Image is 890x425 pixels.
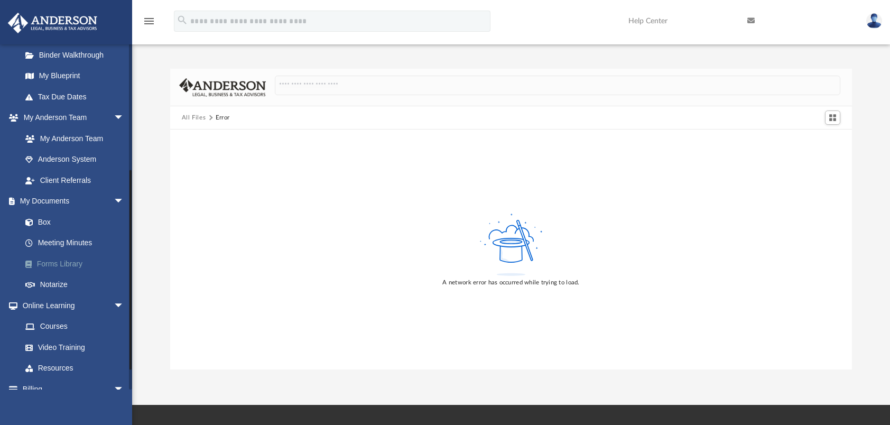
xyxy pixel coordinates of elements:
[866,13,882,29] img: User Pic
[15,44,140,66] a: Binder Walkthrough
[15,253,140,274] a: Forms Library
[15,211,135,233] a: Box
[15,128,129,149] a: My Anderson Team
[216,113,229,123] div: Error
[7,295,135,316] a: Online Learningarrow_drop_down
[825,110,841,125] button: Switch to Grid View
[15,66,135,87] a: My Blueprint
[7,378,140,400] a: Billingarrow_drop_down
[15,337,129,358] a: Video Training
[15,233,140,254] a: Meeting Minutes
[15,358,135,379] a: Resources
[442,278,579,288] div: A network error has occurred while trying to load.
[177,14,188,26] i: search
[15,170,135,191] a: Client Referrals
[114,191,135,212] span: arrow_drop_down
[182,113,206,123] button: All Files
[143,20,155,27] a: menu
[15,149,135,170] a: Anderson System
[15,86,140,107] a: Tax Due Dates
[15,274,140,295] a: Notarize
[15,316,135,337] a: Courses
[7,191,140,212] a: My Documentsarrow_drop_down
[275,76,840,96] input: Search files and folders
[114,107,135,129] span: arrow_drop_down
[114,378,135,400] span: arrow_drop_down
[114,295,135,317] span: arrow_drop_down
[5,13,100,33] img: Anderson Advisors Platinum Portal
[143,15,155,27] i: menu
[7,107,135,128] a: My Anderson Teamarrow_drop_down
